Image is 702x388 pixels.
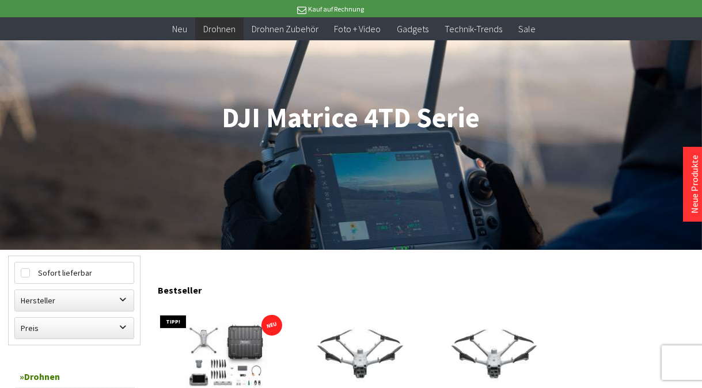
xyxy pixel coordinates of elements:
label: Sofort lieferbar [15,263,134,283]
a: Technik-Trends [437,17,511,41]
a: Drohnen [195,17,244,41]
a: Neu [164,17,195,41]
div: Bestseller [158,273,694,302]
a: Drohnen Zubehör [244,17,327,41]
a: Neue Produkte [689,155,700,214]
span: Drohnen [203,23,236,35]
label: Hersteller [15,290,134,311]
span: Foto + Video [335,23,381,35]
span: Neu [172,23,187,35]
label: Preis [15,318,134,338]
h1: DJI Matrice 4TD Serie [8,104,694,132]
a: Sale [511,17,544,41]
span: Drohnen Zubehör [252,23,318,35]
span: Technik-Trends [445,23,503,35]
a: Foto + Video [327,17,389,41]
span: Sale [519,23,536,35]
span: Gadgets [397,23,429,35]
a: Gadgets [389,17,437,41]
